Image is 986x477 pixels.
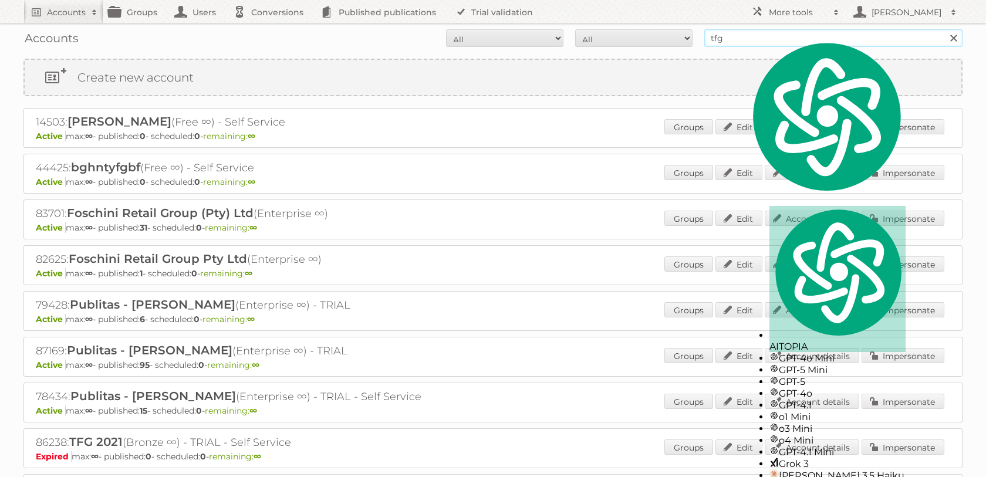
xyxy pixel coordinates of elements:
[36,343,447,358] h2: 87169: (Enterprise ∞) - TRIAL
[664,211,713,226] a: Groups
[36,268,950,279] p: max: - published: - scheduled: -
[36,435,447,450] h2: 86238: (Bronze ∞) - TRIAL - Self Service
[769,375,779,385] img: gpt-black.svg
[715,119,762,134] a: Edit
[36,389,447,404] h2: 78434: (Enterprise ∞) - TRIAL - Self Service
[70,389,236,403] span: Publitas - [PERSON_NAME]
[203,131,255,141] span: remaining:
[715,165,762,180] a: Edit
[769,434,779,444] img: gpt-black.svg
[769,352,906,364] div: GPT-4o Mini
[664,394,713,409] a: Groups
[36,360,66,370] span: Active
[198,360,204,370] strong: 0
[85,360,93,370] strong: ∞
[664,348,713,363] a: Groups
[205,222,257,233] span: remaining:
[769,364,906,375] div: GPT-5 Mini
[715,211,762,226] a: Edit
[715,348,762,363] a: Edit
[769,364,779,373] img: gpt-black.svg
[36,314,66,324] span: Active
[664,165,713,180] a: Groups
[71,160,140,174] span: bghntyfgbf
[769,422,906,434] div: o3 Mini
[248,177,255,187] strong: ∞
[194,314,200,324] strong: 0
[769,411,779,420] img: gpt-black.svg
[36,222,950,233] p: max: - published: - scheduled: -
[254,451,261,462] strong: ∞
[85,268,93,279] strong: ∞
[36,131,66,141] span: Active
[247,314,255,324] strong: ∞
[67,343,232,357] span: Publitas - [PERSON_NAME]
[140,314,145,324] strong: 6
[25,60,961,95] a: Create new account
[715,256,762,272] a: Edit
[769,458,906,469] div: Grok 3
[36,177,66,187] span: Active
[769,446,779,455] img: gpt-black.svg
[205,405,257,416] span: remaining:
[769,422,779,432] img: gpt-black.svg
[664,302,713,317] a: Groups
[769,352,779,361] img: gpt-black.svg
[664,256,713,272] a: Groups
[248,131,255,141] strong: ∞
[715,394,762,409] a: Edit
[191,268,197,279] strong: 0
[36,451,950,462] p: max: - published: - scheduled: -
[769,399,906,411] div: GPT-4.1
[36,297,447,313] h2: 79428: (Enterprise ∞) - TRIAL
[769,206,906,339] img: logo.svg
[146,451,151,462] strong: 0
[140,360,150,370] strong: 95
[36,206,447,221] h2: 83701: (Enterprise ∞)
[194,177,200,187] strong: 0
[67,206,254,220] span: Foschini Retail Group (Pty) Ltd
[196,405,202,416] strong: 0
[209,451,261,462] span: remaining:
[769,387,779,397] img: gpt-black.svg
[140,131,146,141] strong: 0
[36,252,447,267] h2: 82625: (Enterprise ∞)
[36,131,950,141] p: max: - published: - scheduled: -
[769,434,906,446] div: o4 Mini
[664,439,713,455] a: Groups
[85,405,93,416] strong: ∞
[36,405,66,416] span: Active
[36,360,950,370] p: max: - published: - scheduled: -
[746,39,906,194] img: logo.svg
[249,222,257,233] strong: ∞
[85,177,93,187] strong: ∞
[36,451,72,462] span: Expired
[91,451,99,462] strong: ∞
[769,387,906,399] div: GPT-4o
[202,314,255,324] span: remaining:
[715,302,762,317] a: Edit
[36,405,950,416] p: max: - published: - scheduled: -
[36,160,447,175] h2: 44425: (Free ∞) - Self Service
[769,6,828,18] h2: More tools
[194,131,200,141] strong: 0
[769,375,906,387] div: GPT-5
[769,411,906,422] div: o1 Mini
[36,222,66,233] span: Active
[249,405,257,416] strong: ∞
[200,268,252,279] span: remaining:
[36,114,447,130] h2: 14503: (Free ∞) - Self Service
[85,222,93,233] strong: ∞
[245,268,252,279] strong: ∞
[36,314,950,324] p: max: - published: - scheduled: -
[47,6,86,18] h2: Accounts
[140,222,147,233] strong: 31
[769,206,906,352] div: AITOPIA
[769,446,906,458] div: GPT-4.1 Mini
[769,399,779,408] img: gpt-black.svg
[252,360,259,370] strong: ∞
[203,177,255,187] span: remaining:
[69,435,123,449] span: TFG 2021
[69,252,247,266] span: Foschini Retail Group Pty Ltd
[869,6,945,18] h2: [PERSON_NAME]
